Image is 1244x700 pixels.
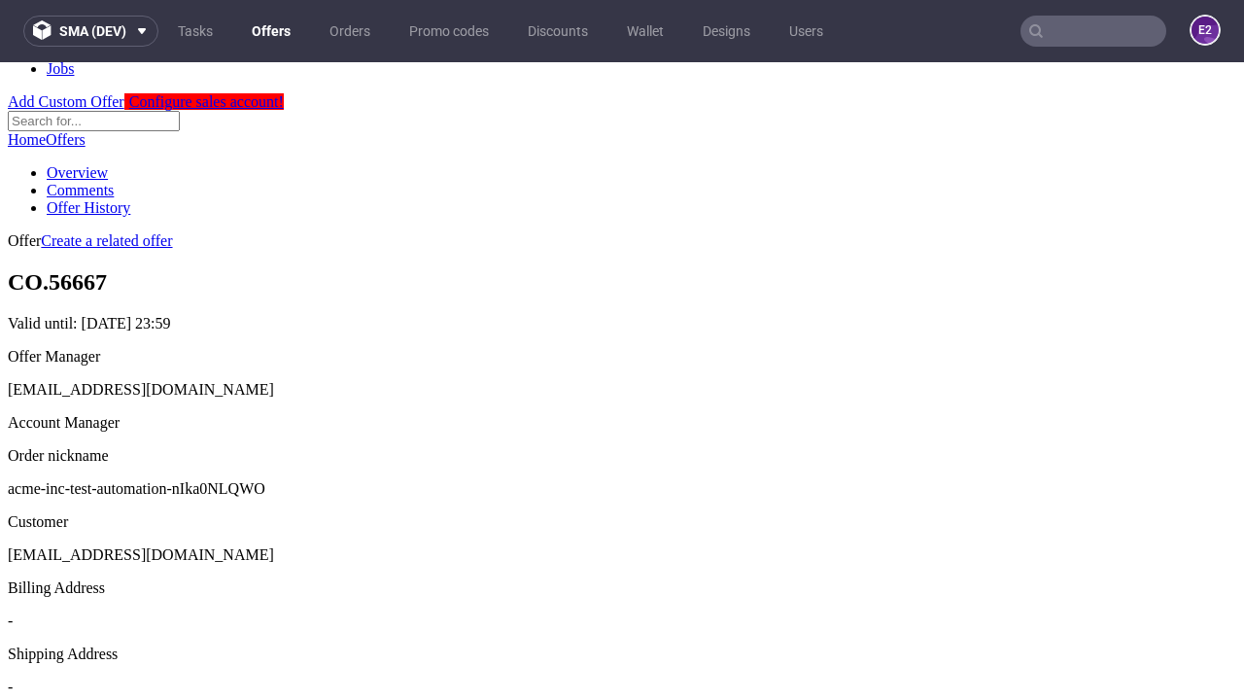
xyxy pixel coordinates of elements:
h1: CO.56667 [8,207,1236,233]
a: Tasks [166,16,225,47]
a: Discounts [516,16,600,47]
input: Search for... [8,49,180,69]
div: [EMAIL_ADDRESS][DOMAIN_NAME] [8,319,1236,336]
a: Configure sales account! [124,31,284,48]
a: Users [777,16,835,47]
button: sma (dev) [23,16,158,47]
span: sma (dev) [59,24,126,38]
a: Home [8,69,46,86]
a: Offers [46,69,86,86]
a: Add Custom Offer [8,31,124,48]
figcaption: e2 [1192,17,1219,44]
div: Order nickname [8,385,1236,402]
a: Comments [47,120,114,136]
span: - [8,550,13,567]
p: acme-inc-test-automation-nIka0NLQWO [8,418,1236,436]
div: Account Manager [8,352,1236,369]
span: [EMAIL_ADDRESS][DOMAIN_NAME] [8,484,274,501]
a: Create a related offer [41,170,172,187]
a: Offer History [47,137,130,154]
div: Offer Manager [8,286,1236,303]
div: Billing Address [8,517,1236,535]
a: Designs [691,16,762,47]
a: Wallet [615,16,675,47]
div: Offer [8,170,1236,188]
a: Orders [318,16,382,47]
a: Overview [47,102,108,119]
p: Valid until: [8,253,1236,270]
a: Promo codes [397,16,501,47]
time: [DATE] 23:59 [82,253,171,269]
div: Shipping Address [8,583,1236,601]
div: Customer [8,451,1236,469]
a: Offers [240,16,302,47]
span: Configure sales account! [129,31,284,48]
span: - [8,616,13,633]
